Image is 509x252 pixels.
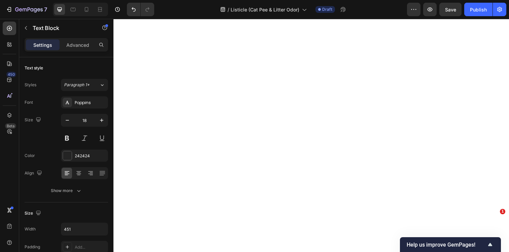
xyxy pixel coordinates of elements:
button: Show survey - Help us improve GemPages! [407,241,494,249]
span: Paragraph 1* [64,82,90,88]
div: Poppins [75,100,106,106]
div: Size [25,209,42,218]
button: Save [439,3,462,16]
span: Save [445,7,456,12]
span: 1 [500,209,505,214]
div: 450 [6,72,16,77]
p: 7 [44,5,47,13]
div: 242424 [75,153,106,159]
p: Settings [33,41,52,49]
div: Show more [51,187,82,194]
div: Add... [75,244,106,250]
div: Size [25,116,42,125]
p: Text Block [33,24,90,32]
div: Width [25,226,36,232]
div: Undo/Redo [127,3,154,16]
span: Draft [322,6,332,12]
p: Advanced [66,41,89,49]
span: Listicle (Cat Pee & Litter Odor) [231,6,299,13]
div: Padding [25,244,40,250]
button: Paragraph 1* [61,79,108,91]
div: Styles [25,82,36,88]
span: Help us improve GemPages! [407,242,486,248]
input: Auto [61,223,108,235]
iframe: To enrich screen reader interactions, please activate Accessibility in Grammarly extension settings [113,19,509,252]
span: / [228,6,229,13]
button: Publish [464,3,493,16]
iframe: Intercom live chat [486,219,502,235]
button: 7 [3,3,50,16]
div: Beta [5,123,16,129]
div: Align [25,169,43,178]
div: Font [25,99,33,105]
button: Show more [25,185,108,197]
div: Publish [470,6,487,13]
div: Text style [25,65,43,71]
div: Color [25,153,35,159]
